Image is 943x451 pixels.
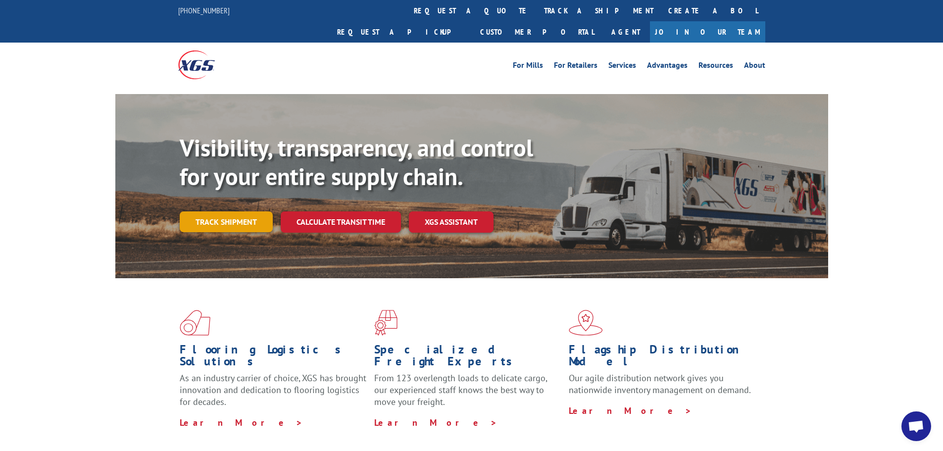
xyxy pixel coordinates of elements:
[374,417,497,428] a: Learn More >
[180,310,210,336] img: xgs-icon-total-supply-chain-intelligence-red
[409,211,494,233] a: XGS ASSISTANT
[744,61,765,72] a: About
[180,417,303,428] a: Learn More >
[569,310,603,336] img: xgs-icon-flagship-distribution-model-red
[569,344,756,372] h1: Flagship Distribution Model
[569,405,692,416] a: Learn More >
[601,21,650,43] a: Agent
[473,21,601,43] a: Customer Portal
[180,211,273,232] a: Track shipment
[374,310,397,336] img: xgs-icon-focused-on-flooring-red
[374,372,561,416] p: From 123 overlength loads to delicate cargo, our experienced staff knows the best way to move you...
[330,21,473,43] a: Request a pickup
[554,61,597,72] a: For Retailers
[374,344,561,372] h1: Specialized Freight Experts
[698,61,733,72] a: Resources
[513,61,543,72] a: For Mills
[650,21,765,43] a: Join Our Team
[180,344,367,372] h1: Flooring Logistics Solutions
[608,61,636,72] a: Services
[647,61,688,72] a: Advantages
[178,5,230,15] a: [PHONE_NUMBER]
[901,411,931,441] a: Open chat
[569,372,751,396] span: Our agile distribution network gives you nationwide inventory management on demand.
[180,372,366,407] span: As an industry carrier of choice, XGS has brought innovation and dedication to flooring logistics...
[281,211,401,233] a: Calculate transit time
[180,132,533,192] b: Visibility, transparency, and control for your entire supply chain.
